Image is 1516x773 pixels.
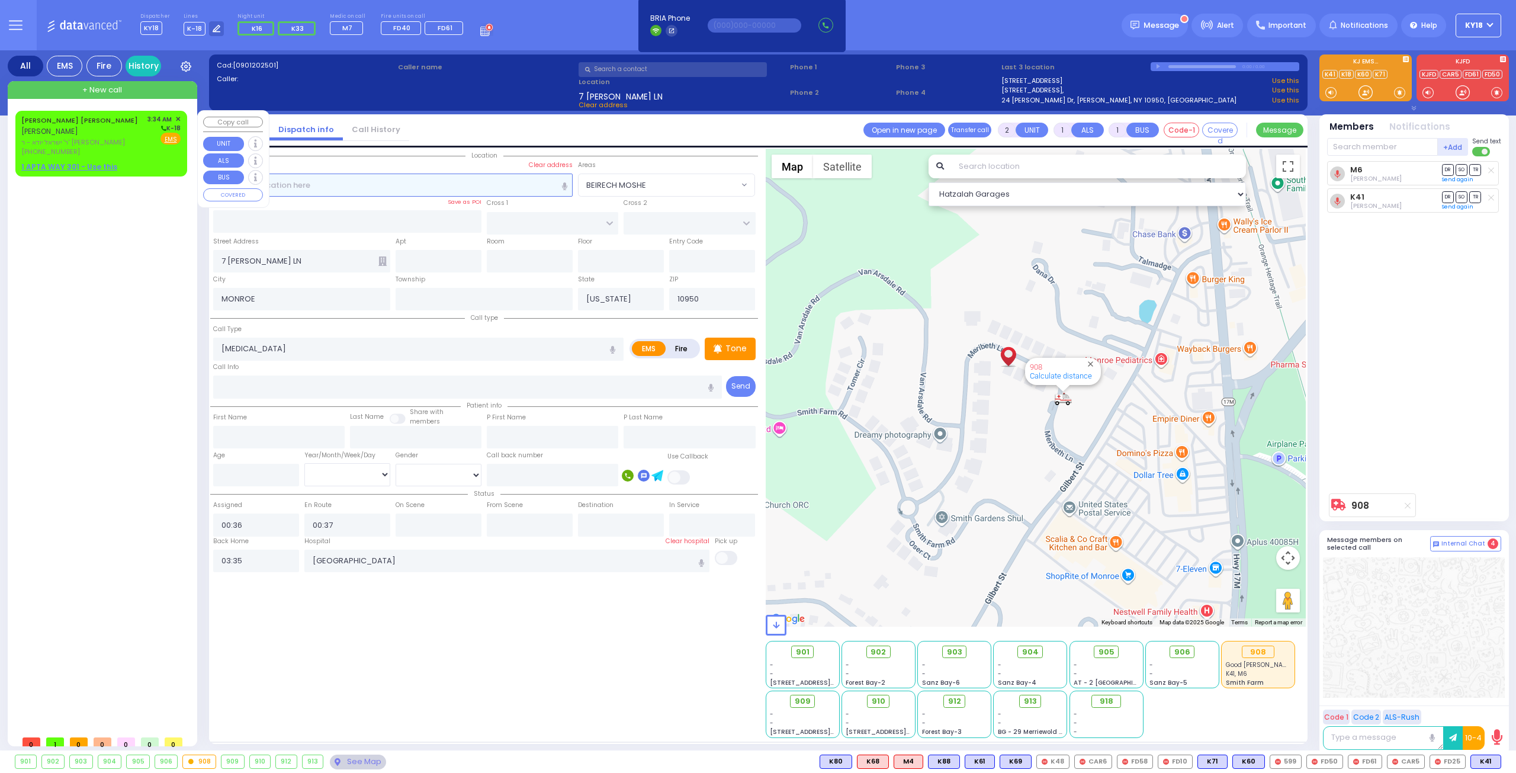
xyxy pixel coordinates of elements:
a: FD50 [1482,70,1502,79]
img: Logo [47,18,126,33]
span: [STREET_ADDRESS][PERSON_NAME] [770,727,882,736]
span: - [1149,669,1153,678]
div: K80 [820,755,852,769]
img: Google [769,611,808,627]
span: - [922,669,926,678]
button: ALS [203,153,244,168]
span: [STREET_ADDRESS][PERSON_NAME] [770,678,882,687]
a: KJFD [1419,70,1438,79]
div: - [1074,719,1139,727]
span: 903 [947,646,962,658]
label: Location [579,77,786,87]
input: Search hospital [304,550,710,572]
span: K-18 [184,22,205,36]
button: Code 2 [1351,710,1381,724]
span: Call type [465,313,504,322]
div: K48 [1036,755,1069,769]
button: Members [1329,120,1374,134]
label: Call Type [213,325,242,334]
div: K71 [1197,755,1228,769]
span: 0 [117,737,135,746]
div: All [8,56,43,76]
img: red-radio-icon.svg [1080,759,1085,765]
label: Areas [578,161,596,170]
label: Street Address [213,237,259,246]
span: - [922,660,926,669]
span: - [770,710,773,719]
span: - [998,719,1001,727]
a: [STREET_ADDRESS] [1001,76,1062,86]
span: Send text [1472,137,1501,146]
label: Last Name [350,412,384,422]
span: K16 [252,24,262,33]
span: KY18 [1465,20,1483,31]
label: On Scene [396,501,425,510]
span: 4 [1488,538,1498,549]
span: K41, M6 [1226,669,1247,678]
label: Assigned [213,501,242,510]
label: Call Info [213,363,239,372]
u: 1 APTA WAY 301 - Use this [21,162,117,172]
span: - [846,719,849,727]
div: FD50 [1306,755,1343,769]
span: K-18 [159,124,181,133]
label: Medic on call [330,13,367,20]
label: Clear address [529,161,573,170]
img: red-radio-icon.svg [1392,759,1398,765]
input: Search location here [213,174,573,196]
label: ZIP [669,275,678,284]
span: + New call [82,84,122,96]
span: SO [1456,164,1467,175]
label: En Route [304,501,332,510]
div: 904 [98,755,121,768]
label: KJ EMS... [1319,59,1412,67]
div: Fire [86,56,122,76]
a: [STREET_ADDRESS], [1001,85,1064,95]
input: (000)000-00000 [708,18,801,33]
span: M7 [342,23,352,33]
span: Message [1144,20,1179,31]
span: Forest Bay-3 [922,727,962,736]
input: Search a contact [579,62,767,77]
span: ר' ישראל יודא - ר' [PERSON_NAME] [21,137,143,147]
span: BEIRECH MOSHE [578,174,755,196]
span: Location [465,151,503,160]
span: Clear address [579,100,628,110]
input: Search member [1327,138,1438,156]
div: FD61 [1348,755,1382,769]
span: Other building occupants [378,256,387,266]
button: Notifications [1389,120,1450,134]
div: - [1074,727,1139,736]
button: 10-4 [1463,726,1485,750]
span: FD61 [438,23,452,33]
span: - [770,669,773,678]
label: Turn off text [1472,146,1491,158]
label: In Service [669,501,699,510]
div: 910 [250,755,271,768]
label: Caller name [398,62,575,72]
div: FD25 [1430,755,1466,769]
img: red-radio-icon.svg [1353,759,1359,765]
span: 904 [1022,646,1039,658]
span: 7 [PERSON_NAME] LN [579,91,663,100]
div: BLS [1197,755,1228,769]
a: K60 [1355,70,1372,79]
button: Toggle fullscreen view [1276,155,1300,178]
label: KJFD [1417,59,1509,67]
label: Age [213,451,225,460]
small: Share with [410,408,444,416]
span: Hershey Szabovitz [1350,201,1402,210]
label: Pick up [715,537,737,546]
label: Fire [665,341,698,356]
span: 909 [795,695,811,707]
div: ALS [857,755,889,769]
span: Phone 1 [790,62,892,72]
a: CAR5 [1440,70,1462,79]
label: Night unit [237,13,320,20]
div: 903 [70,755,92,768]
span: AT - 2 [GEOGRAPHIC_DATA] [1074,678,1161,687]
span: 0 [70,737,88,746]
label: Call back number [487,451,543,460]
button: Close [1085,358,1096,370]
div: K88 [928,755,960,769]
